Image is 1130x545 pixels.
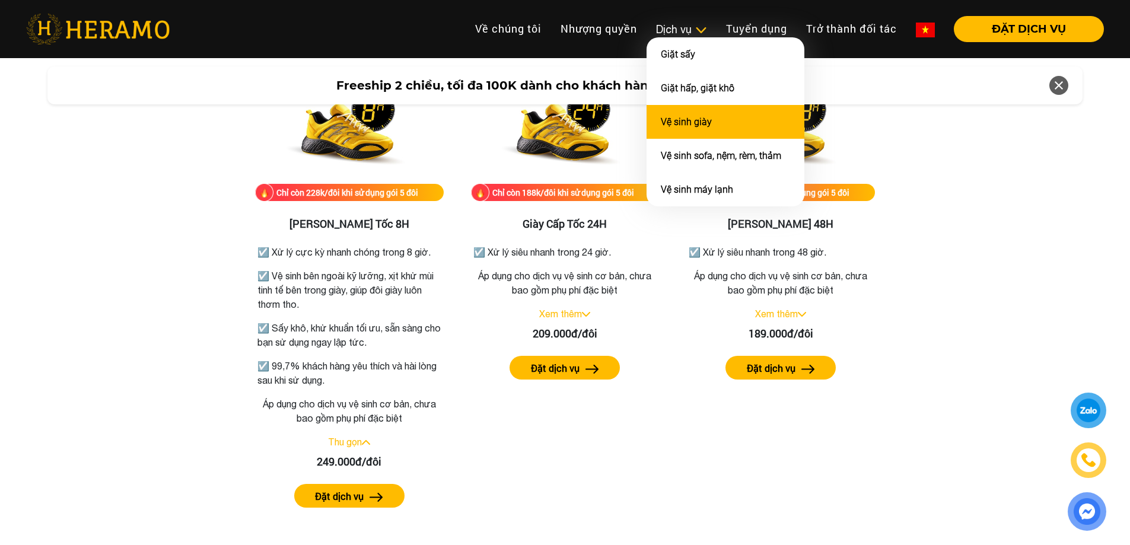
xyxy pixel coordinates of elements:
[798,312,806,317] img: arrow_down.svg
[255,183,273,202] img: fire.png
[473,245,657,259] p: ☑️ Xử lý siêu nhanh trong 24 giờ.
[717,16,797,42] a: Tuyển dụng
[954,16,1104,42] button: ĐẶT DỊCH VỤ
[656,21,707,37] div: Dịch vụ
[255,397,444,425] p: Áp dụng cho dịch vụ vệ sinh cơ bản, chưa bao gồm phụ phí đặc biệt
[510,356,620,380] button: Đặt dịch vụ
[272,65,426,184] img: Giày Siêu Tốc 8H
[531,361,580,375] label: Đặt dịch vụ
[257,245,441,259] p: ☑️ Xử lý cực kỳ nhanh chóng trong 8 giờ.
[725,356,836,380] button: Đặt dịch vụ
[370,493,383,502] img: arrow
[471,356,660,380] a: Đặt dịch vụ arrow
[686,218,875,231] h3: [PERSON_NAME] 48H
[661,116,712,128] a: Vệ sinh giày
[661,82,734,94] a: Giặt hấp, giặt khô
[471,269,660,297] p: Áp dụng cho dịch vụ vệ sinh cơ bản, chưa bao gồm phụ phí đặc biệt
[466,16,551,42] a: Về chúng tôi
[686,326,875,342] div: 189.000đ/đôi
[944,24,1104,34] a: ĐẶT DỊCH VỤ
[539,308,582,319] a: Xem thêm
[661,150,781,161] a: Vệ sinh sofa, nệm, rèm, thảm
[661,184,733,195] a: Vệ sinh máy lạnh
[492,186,634,199] div: Chỉ còn 188k/đôi khi sử dụng gói 5 đôi
[488,65,642,184] img: Giày Cấp Tốc 24H
[661,49,695,60] a: Giặt sấy
[551,16,647,42] a: Nhượng quyền
[801,365,815,374] img: arrow
[471,218,660,231] h3: Giày Cấp Tốc 24H
[689,245,873,259] p: ☑️ Xử lý siêu nhanh trong 48 giờ.
[294,484,405,508] button: Đặt dịch vụ
[257,321,441,349] p: ☑️ Sấy khô, khử khuẩn tối ưu, sẵn sàng cho bạn sử dụng ngay lập tức.
[686,269,875,297] p: Áp dụng cho dịch vụ vệ sinh cơ bản, chưa bao gồm phụ phí đặc biệt
[315,489,364,503] label: Đặt dịch vụ
[257,269,441,311] p: ☑️ Vệ sinh bên ngoài kỹ lưỡng, xịt khử mùi tinh tế bên trong giày, giúp đôi giày luôn thơm tho.
[916,23,935,37] img: vn-flag.png
[255,484,444,508] a: Đặt dịch vụ arrow
[255,218,444,231] h3: [PERSON_NAME] Tốc 8H
[336,77,684,94] span: Freeship 2 chiều, tối đa 100K dành cho khách hàng mới
[471,326,660,342] div: 209.000đ/đôi
[686,356,875,380] a: Đặt dịch vụ arrow
[328,436,362,447] a: Thu gọn
[276,186,418,199] div: Chỉ còn 228k/đôi khi sử dụng gói 5 đôi
[1071,443,1106,477] a: phone-icon
[695,24,707,36] img: subToggleIcon
[257,359,441,387] p: ☑️ 99,7% khách hàng yêu thích và hài lòng sau khi sử dụng.
[585,365,599,374] img: arrow
[755,308,798,319] a: Xem thêm
[582,312,590,317] img: arrow_down.svg
[26,14,170,44] img: heramo-logo.png
[362,440,370,445] img: arrow_up.svg
[1080,451,1097,470] img: phone-icon
[747,361,795,375] label: Đặt dịch vụ
[797,16,906,42] a: Trở thành đối tác
[255,454,444,470] div: 249.000đ/đôi
[471,183,489,202] img: fire.png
